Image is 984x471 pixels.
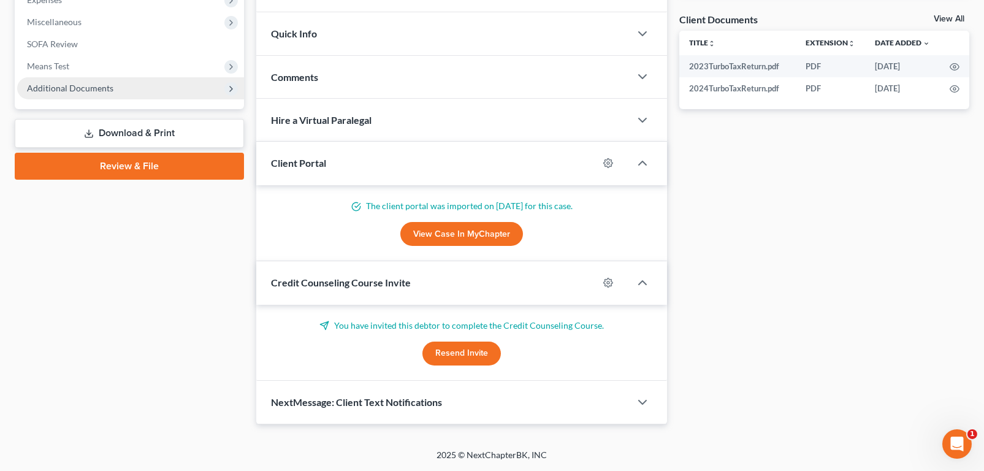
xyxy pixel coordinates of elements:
td: [DATE] [865,55,940,77]
a: Titleunfold_more [689,38,715,47]
i: unfold_more [848,40,855,47]
a: Review & File [15,153,244,180]
a: View Case in MyChapter [400,222,523,247]
a: View All [934,15,964,23]
span: Client Portal [271,157,326,169]
i: unfold_more [708,40,715,47]
span: Hire a Virtual Paralegal [271,114,372,126]
a: Extensionunfold_more [806,38,855,47]
div: 2025 © NextChapterBK, INC [143,449,842,471]
div: Client Documents [679,13,758,26]
p: The client portal was imported on [DATE] for this case. [271,200,652,212]
td: PDF [796,77,865,99]
td: PDF [796,55,865,77]
button: Resend Invite [422,342,501,366]
td: [DATE] [865,77,940,99]
span: Credit Counseling Course Invite [271,277,411,288]
iframe: Intercom live chat [942,429,972,459]
span: NextMessage: Client Text Notifications [271,396,442,408]
i: expand_more [923,40,930,47]
p: You have invited this debtor to complete the Credit Counseling Course. [271,320,652,332]
td: 2024TurboTaxReturn.pdf [679,77,796,99]
span: Miscellaneous [27,17,82,27]
span: Quick Info [271,28,317,39]
a: Date Added expand_more [875,38,930,47]
span: Additional Documents [27,83,113,93]
td: 2023TurboTaxReturn.pdf [679,55,796,77]
span: 1 [967,429,977,439]
a: SOFA Review [17,33,244,55]
span: SOFA Review [27,39,78,49]
span: Comments [271,71,318,83]
span: Means Test [27,61,69,71]
a: Download & Print [15,119,244,148]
